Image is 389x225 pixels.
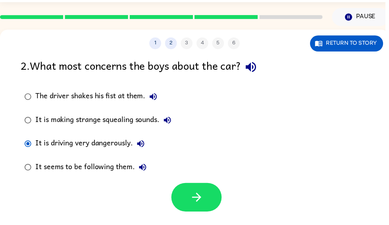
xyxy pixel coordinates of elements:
div: It seems to be following them. [36,161,152,177]
button: The driver shakes his fist at them. [147,90,163,105]
button: 2 [167,38,179,50]
button: Return to story [313,36,387,52]
button: It seems to be following them. [136,161,152,177]
div: It is making strange squealing sounds. [36,113,177,129]
button: It is making strange squealing sounds. [161,113,177,129]
div: 2 . What most concerns the boys about the car? [21,57,372,78]
div: The driver shakes his fist at them. [36,90,163,105]
div: It is driving very dangerously. [36,137,150,153]
button: It is driving very dangerously. [134,137,150,153]
button: 1 [151,38,163,50]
